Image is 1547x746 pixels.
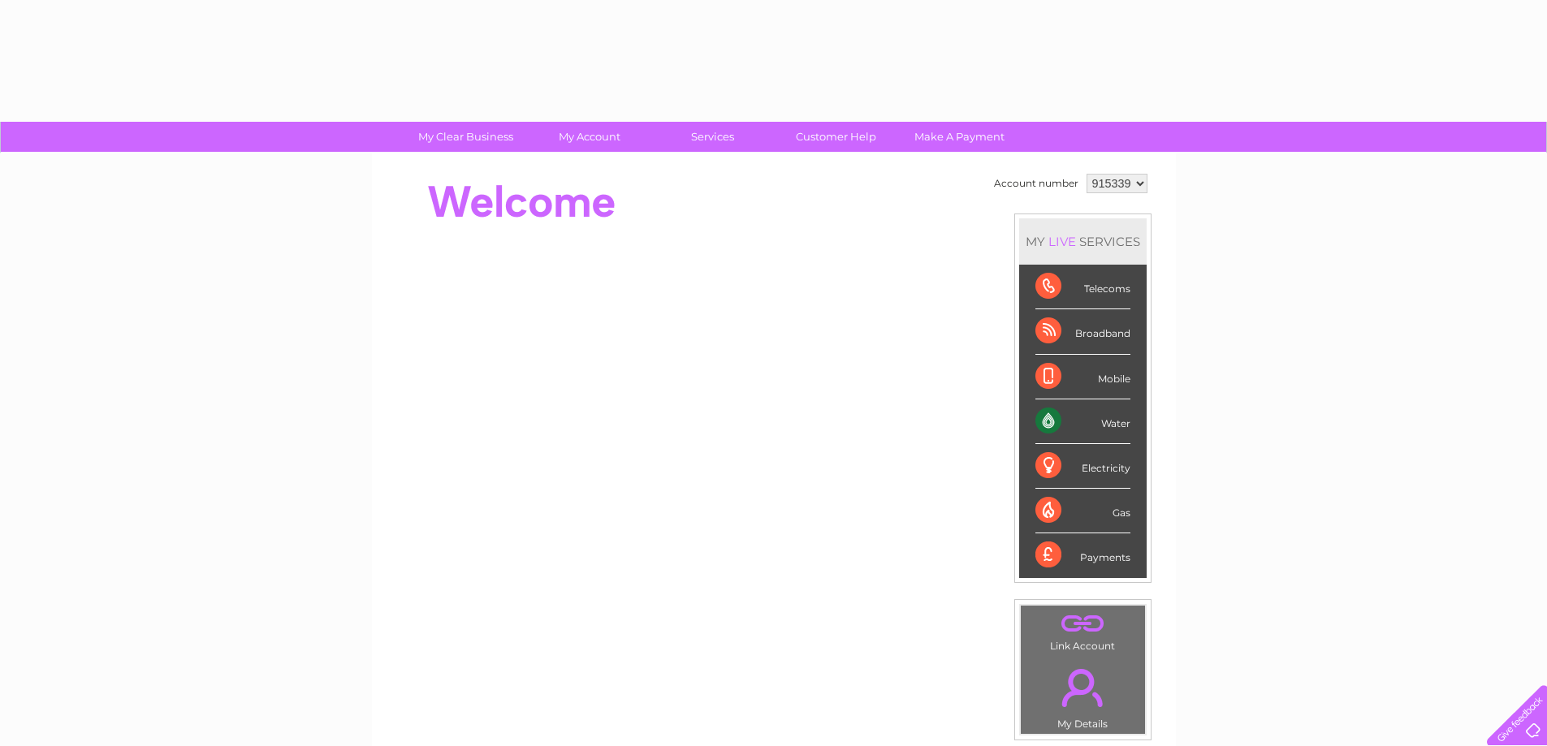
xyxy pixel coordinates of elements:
[769,122,903,152] a: Customer Help
[1035,309,1130,354] div: Broadband
[522,122,656,152] a: My Account
[1025,610,1141,638] a: .
[892,122,1026,152] a: Make A Payment
[1035,489,1130,533] div: Gas
[1019,218,1147,265] div: MY SERVICES
[1035,533,1130,577] div: Payments
[399,122,533,152] a: My Clear Business
[1020,655,1146,735] td: My Details
[1035,265,1130,309] div: Telecoms
[1035,355,1130,399] div: Mobile
[1045,234,1079,249] div: LIVE
[990,170,1082,197] td: Account number
[1035,444,1130,489] div: Electricity
[1025,659,1141,716] a: .
[1020,605,1146,656] td: Link Account
[1035,399,1130,444] div: Water
[646,122,780,152] a: Services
